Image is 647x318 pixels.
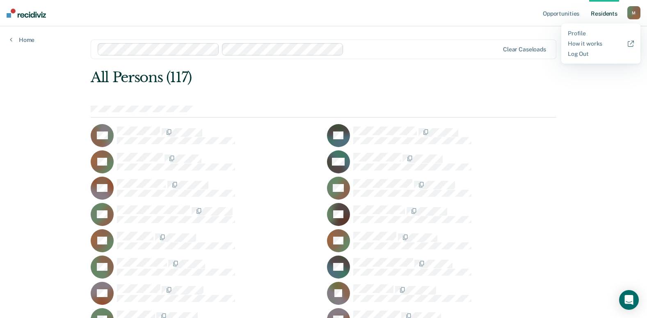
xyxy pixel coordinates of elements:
a: Home [10,36,34,44]
a: Log Out [568,51,634,58]
button: M [627,6,640,19]
div: Open Intercom Messenger [619,290,639,310]
a: How it works [568,40,634,47]
div: Clear caseloads [503,46,546,53]
img: Recidiviz [7,9,46,18]
a: Profile [568,30,634,37]
div: All Persons (117) [91,69,463,86]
